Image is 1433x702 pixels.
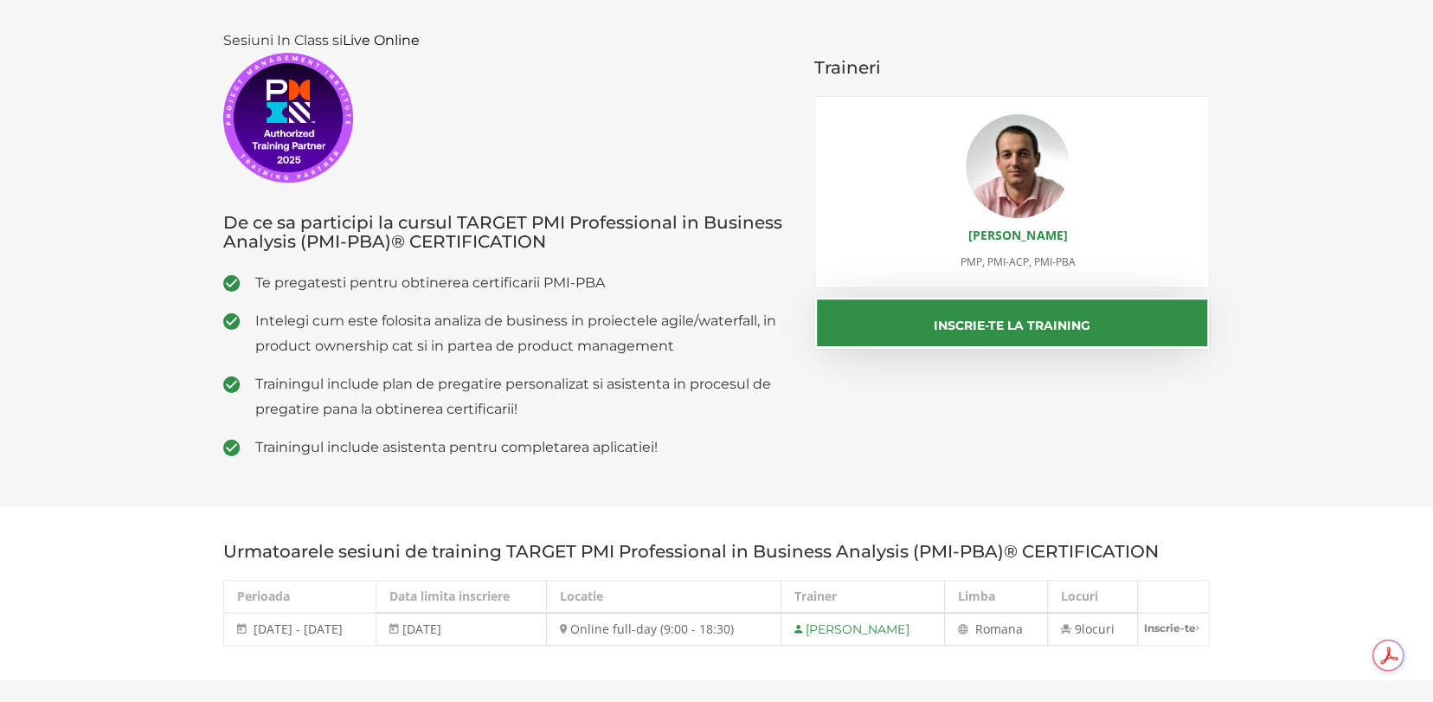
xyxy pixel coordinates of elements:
[968,227,1067,243] a: [PERSON_NAME]
[223,542,1210,561] h3: Urmatoarele sesiuni de training TARGET PMI Professional in Business Analysis (PMI-PBA)® CERTIFICA...
[1138,614,1209,642] a: Inscrie-te
[781,613,944,646] td: [PERSON_NAME]
[814,58,1211,77] h3: Traineri
[966,114,1070,218] img: Alexandru Moise
[223,28,788,183] p: Sesiuni In Class si
[546,613,781,646] td: Online full-day (9:00 - 18:30)
[944,581,1047,614] th: Limba
[223,213,788,251] h3: De ce sa participi la cursul TARGET PMI Professional in Business Analysis (PMI-PBA)® CERTIFICATION
[376,581,547,614] th: Data limita inscriere
[255,435,788,460] span: Trainingul include asistenta pentru completarea aplicatiei!
[546,581,781,614] th: Locatie
[781,581,944,614] th: Trainer
[343,32,420,48] span: Live Online
[255,270,788,295] span: Te pregatesti pentru obtinerea certificarii PMI-PBA
[376,613,547,646] td: [DATE]
[255,308,788,358] span: Intelegi cum este folosita analiza de business in proiectele agile/waterfall, in product ownershi...
[1082,621,1115,637] span: locuri
[814,297,1211,349] button: Inscrie-te la training
[255,371,788,422] span: Trainingul include plan de pregatire personalizat si asistenta in procesul de pregatire pana la o...
[254,621,343,637] span: [DATE] - [DATE]
[961,254,1076,269] span: PMP, PMI-ACP, PMI-PBA
[990,621,1023,637] span: mana
[975,621,990,637] span: Ro
[1047,581,1137,614] th: Locuri
[224,581,376,614] th: Perioada
[1047,613,1137,646] td: 9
